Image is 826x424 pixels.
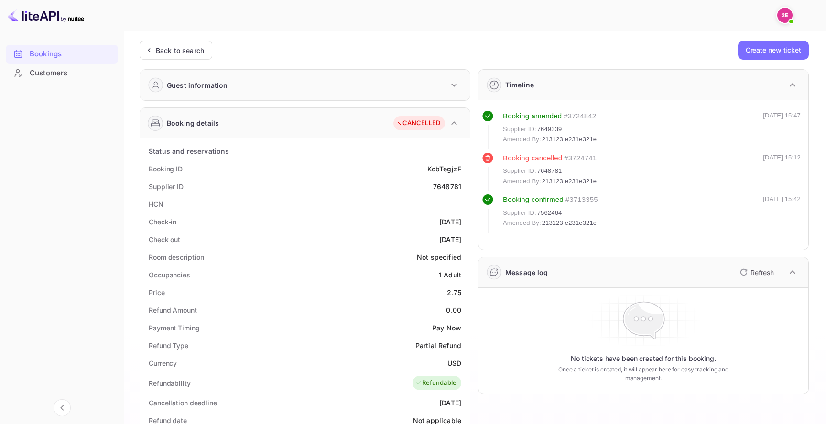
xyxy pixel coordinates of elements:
a: Bookings [6,45,118,63]
div: Room description [149,252,204,262]
div: Occupancies [149,270,190,280]
div: [DATE] [439,398,461,408]
div: 2.75 [447,287,461,297]
button: Collapse navigation [54,399,71,416]
span: 7649339 [537,125,562,134]
div: USD [447,358,461,368]
span: 213123 e231e321e [542,218,597,228]
span: Amended By: [503,218,541,228]
p: Refresh [750,267,774,277]
span: Amended By: [503,177,541,186]
div: Price [149,287,165,297]
div: Partial Refund [415,340,461,350]
span: Supplier ID: [503,166,536,176]
div: Refund Amount [149,305,197,315]
div: 1 Adult [439,270,461,280]
div: Booking cancelled [503,153,562,164]
span: 213123 e231e321e [542,135,597,144]
div: 0.00 [446,305,461,315]
div: Check out [149,234,180,244]
span: 7562464 [537,208,562,218]
a: Customers [6,64,118,82]
div: [DATE] 15:47 [763,111,801,149]
div: Back to search [156,45,204,55]
div: # 3724842 [564,111,596,122]
div: # 3724741 [564,153,597,164]
div: Booking confirmed [503,194,564,205]
img: 213123 e231e321e [777,8,793,23]
div: Cancellation deadline [149,398,217,408]
div: HCN [149,199,163,209]
div: 7648781 [433,181,461,191]
button: Refresh [734,265,778,280]
div: CANCELLED [396,118,440,128]
span: Supplier ID: [503,208,536,218]
div: Status and reservations [149,146,229,156]
span: Supplier ID: [503,125,536,134]
span: 213123 e231e321e [542,177,597,186]
div: Payment Timing [149,323,200,333]
div: Currency [149,358,177,368]
div: Bookings [6,45,118,64]
div: Supplier ID [149,181,184,191]
span: 7648781 [537,166,562,176]
div: Check-in [149,217,176,227]
div: Customers [6,64,118,83]
p: Once a ticket is created, it will appear here for easy tracking and management. [555,365,732,382]
div: Refundability [149,378,191,388]
span: Amended By: [503,135,541,144]
div: Bookings [30,49,113,60]
button: Create new ticket [738,41,809,60]
div: Customers [30,68,113,79]
div: [DATE] 15:42 [763,194,801,233]
div: Booking details [167,118,219,128]
div: Not specified [417,252,461,262]
p: No tickets have been created for this booking. [571,354,716,363]
div: Message log [505,267,548,277]
img: LiteAPI logo [8,8,84,23]
div: # 3713355 [565,194,598,205]
div: Guest information [167,80,228,90]
div: Refund Type [149,340,188,350]
div: Timeline [505,80,534,90]
div: Pay Now [432,323,461,333]
div: [DATE] 15:12 [763,153,801,191]
div: Booking ID [149,164,183,174]
div: [DATE] [439,217,461,227]
div: KobTegjzF [427,164,461,174]
div: Booking amended [503,111,562,122]
div: [DATE] [439,234,461,244]
div: Refundable [415,378,457,388]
